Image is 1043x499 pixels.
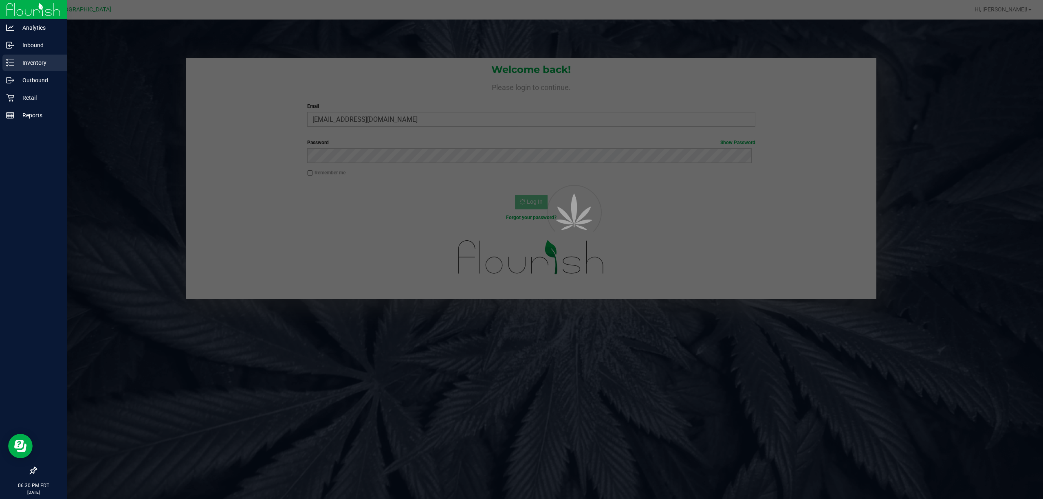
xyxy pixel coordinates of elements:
[14,23,63,33] p: Analytics
[6,76,14,84] inline-svg: Outbound
[4,489,63,495] p: [DATE]
[6,41,14,49] inline-svg: Inbound
[6,59,14,67] inline-svg: Inventory
[6,111,14,119] inline-svg: Reports
[14,93,63,103] p: Retail
[14,110,63,120] p: Reports
[14,58,63,68] p: Inventory
[6,24,14,32] inline-svg: Analytics
[8,434,33,458] iframe: Resource center
[14,40,63,50] p: Inbound
[4,482,63,489] p: 06:30 PM EDT
[6,94,14,102] inline-svg: Retail
[14,75,63,85] p: Outbound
